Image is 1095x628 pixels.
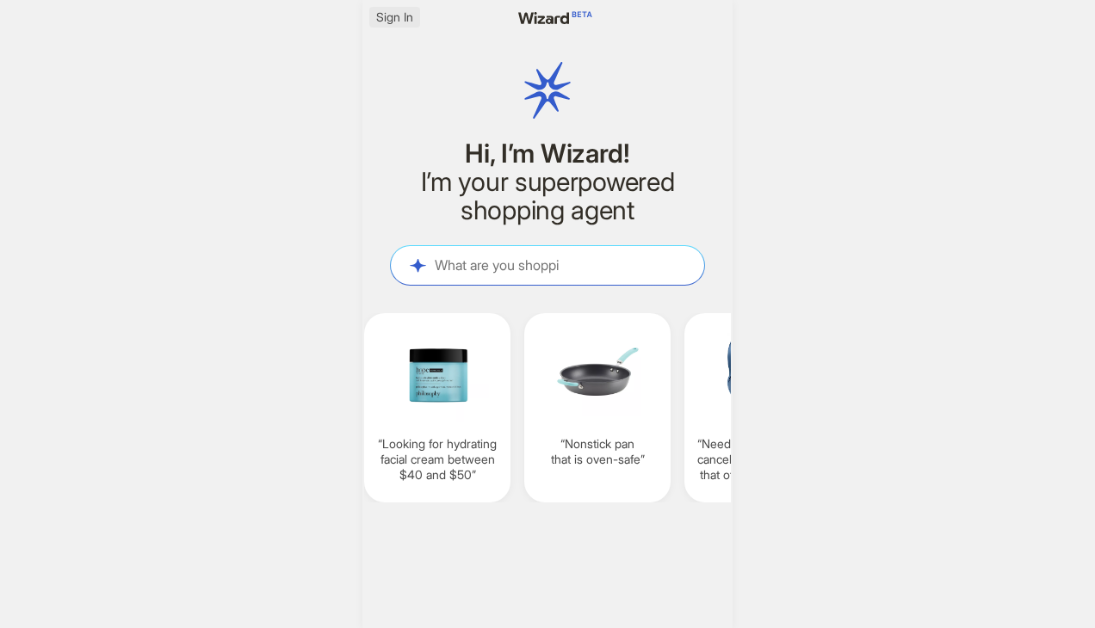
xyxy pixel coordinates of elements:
q: Need over-ear noise-canceling headphones that offer great sound quality and comfort for long use [691,436,824,483]
div: Looking for hydrating facial cream between $40 and $50 [364,313,510,502]
span: Sign In [376,9,413,25]
div: Nonstick pan that is oven-safe [524,313,671,502]
img: Nonstick%20pan%20that%20is%20ovensafe-91bcac04.png [531,323,664,422]
img: Looking%20for%20hydrating%20facial%20cream%20between%2040%20and%2050-cd94efd8.png [371,323,504,422]
div: Need over-ear noise-canceling headphones that offer great sound quality and comfort for long use [684,313,831,502]
h2: I’m your superpowered shopping agent [390,168,705,225]
q: Looking for hydrating facial cream between $40 and $50 [371,436,504,483]
button: Sign In [369,7,420,28]
h1: Hi, I’m Wizard! [390,139,705,168]
q: Nonstick pan that is oven-safe [531,436,664,467]
img: Need%20over-ear%20noise-canceling%20headphones%20that%20offer%20great%20sound%20quality%20and%20c... [691,323,824,422]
